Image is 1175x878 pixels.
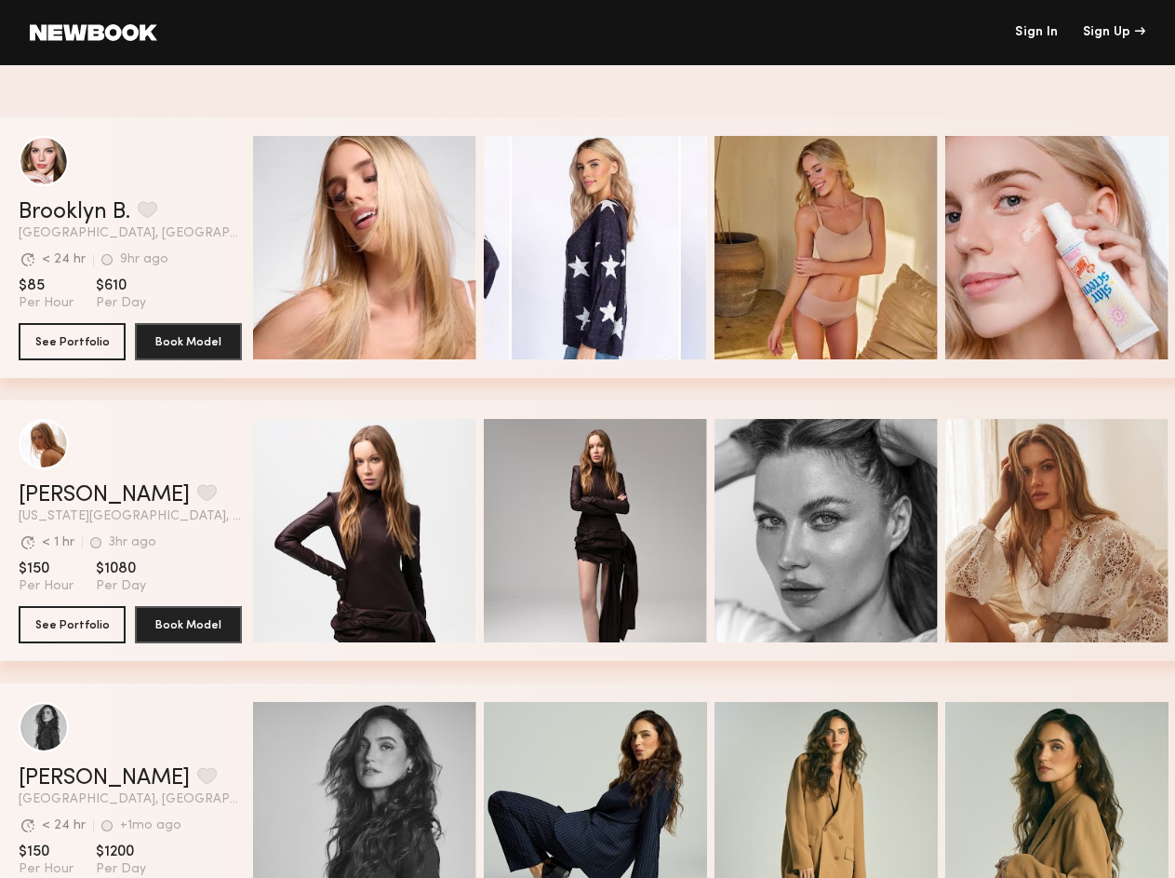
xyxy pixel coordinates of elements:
[42,536,74,549] div: < 1 hr
[1083,26,1145,39] div: Sign Up
[109,536,156,549] div: 3hr ago
[19,227,242,240] span: [GEOGRAPHIC_DATA], [GEOGRAPHIC_DATA]
[19,323,126,360] button: See Portfolio
[19,510,242,523] span: [US_STATE][GEOGRAPHIC_DATA], [GEOGRAPHIC_DATA]
[19,578,73,595] span: Per Hour
[42,253,86,266] div: < 24 hr
[19,201,130,223] a: Brooklyn B.
[96,560,146,578] span: $1080
[42,819,86,832] div: < 24 hr
[96,861,146,878] span: Per Day
[96,277,146,295] span: $610
[19,843,73,861] span: $150
[19,295,73,312] span: Per Hour
[120,253,168,266] div: 9hr ago
[19,560,73,578] span: $150
[19,277,73,295] span: $85
[19,606,126,643] button: See Portfolio
[135,323,242,360] button: Book Model
[135,606,242,643] button: Book Model
[19,484,190,507] a: [PERSON_NAME]
[96,578,146,595] span: Per Day
[1015,26,1058,39] a: Sign In
[96,843,146,861] span: $1200
[96,295,146,312] span: Per Day
[19,793,242,806] span: [GEOGRAPHIC_DATA], [GEOGRAPHIC_DATA]
[120,819,181,832] div: +1mo ago
[19,861,73,878] span: Per Hour
[19,767,190,790] a: [PERSON_NAME]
